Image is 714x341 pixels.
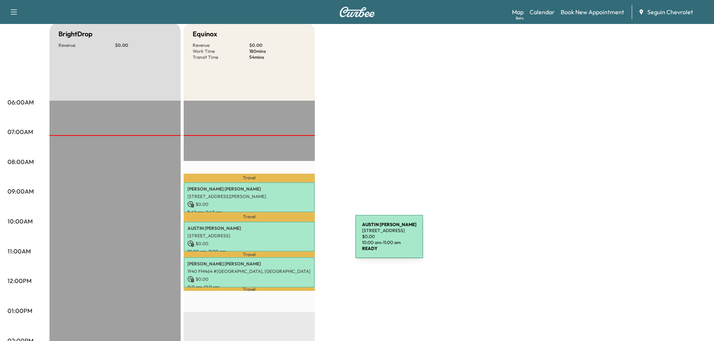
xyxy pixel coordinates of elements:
[184,174,315,182] p: Travel
[512,7,524,16] a: MapBeta
[187,240,311,247] p: $ 0.00
[184,287,315,291] p: Travel
[7,247,31,256] p: 11:00AM
[187,276,311,283] p: $ 0.00
[516,15,524,21] div: Beta
[58,29,93,39] h5: BrightDrop
[184,212,315,221] p: Travel
[193,42,249,48] p: Revenue
[115,42,172,48] p: $ 0.00
[187,201,311,208] p: $ 0.00
[7,276,31,285] p: 12:00PM
[339,7,375,17] img: Curbee Logo
[7,217,33,226] p: 10:00AM
[187,186,311,192] p: [PERSON_NAME] [PERSON_NAME]
[530,7,555,16] a: Calendar
[187,233,311,239] p: [STREET_ADDRESS]
[187,209,311,215] p: 8:42 am - 9:42 am
[187,284,311,290] p: 11:11 am - 12:11 pm
[187,261,311,267] p: [PERSON_NAME] [PERSON_NAME]
[187,249,311,255] p: 10:00 am - 11:00 am
[249,54,306,60] p: 54 mins
[561,7,624,16] a: Book New Appointment
[193,48,249,54] p: Work Time
[193,54,249,60] p: Transit Time
[187,225,311,231] p: AUSTIN [PERSON_NAME]
[7,98,34,107] p: 06:00AM
[7,306,32,315] p: 01:00PM
[184,252,315,257] p: Travel
[7,187,34,196] p: 09:00AM
[187,268,311,274] p: 1940 FM464 #[GEOGRAPHIC_DATA], [GEOGRAPHIC_DATA]
[7,157,34,166] p: 08:00AM
[7,127,33,136] p: 07:00AM
[187,194,311,200] p: [STREET_ADDRESS][PERSON_NAME]
[58,42,115,48] p: Revenue
[249,48,306,54] p: 180 mins
[249,42,306,48] p: $ 0.00
[193,29,217,39] h5: Equinox
[647,7,693,16] span: Seguin Chevrolet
